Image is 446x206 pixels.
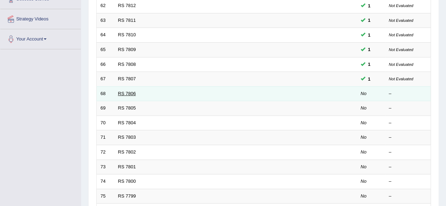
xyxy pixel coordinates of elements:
small: Not Evaluated [389,4,413,8]
a: RS 7809 [118,47,136,52]
em: No [361,164,367,169]
em: No [361,193,367,199]
em: No [361,149,367,155]
a: RS 7802 [118,149,136,155]
small: Not Evaluated [389,62,413,67]
em: No [361,105,367,111]
div: – [389,134,427,141]
div: – [389,164,427,170]
span: You can still take this question [365,75,373,83]
td: 64 [97,28,114,43]
em: No [361,135,367,140]
small: Not Evaluated [389,18,413,23]
a: RS 7807 [118,76,136,81]
a: RS 7806 [118,91,136,96]
span: You can still take this question [365,46,373,53]
div: – [389,149,427,156]
a: Strategy Videos [0,9,81,27]
td: 73 [97,160,114,174]
td: 66 [97,57,114,72]
a: RS 7811 [118,18,136,23]
a: RS 7803 [118,135,136,140]
td: 69 [97,101,114,116]
div: – [389,90,427,97]
span: You can still take this question [365,61,373,68]
em: No [361,179,367,184]
td: 68 [97,86,114,101]
small: Not Evaluated [389,77,413,81]
em: No [361,91,367,96]
a: RS 7812 [118,3,136,8]
a: RS 7804 [118,120,136,125]
a: RS 7801 [118,164,136,169]
small: Not Evaluated [389,48,413,52]
div: – [389,193,427,200]
td: 71 [97,130,114,145]
a: RS 7808 [118,62,136,67]
a: RS 7810 [118,32,136,37]
div: – [389,105,427,112]
a: RS 7799 [118,193,136,199]
em: No [361,120,367,125]
div: – [389,178,427,185]
span: You can still take this question [365,31,373,39]
span: You can still take this question [365,2,373,10]
td: 72 [97,145,114,160]
td: 70 [97,116,114,130]
td: 65 [97,43,114,57]
td: 74 [97,174,114,189]
a: RS 7800 [118,179,136,184]
td: 63 [97,13,114,28]
a: Your Account [0,29,81,47]
td: 75 [97,189,114,204]
td: 67 [97,72,114,87]
span: You can still take this question [365,17,373,24]
a: RS 7805 [118,105,136,111]
small: Not Evaluated [389,33,413,37]
div: – [389,120,427,126]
